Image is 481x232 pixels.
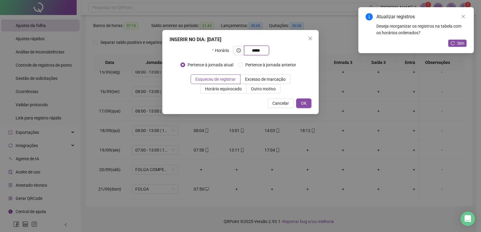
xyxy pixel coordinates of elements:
[205,86,242,91] span: Horário equivocado
[243,62,299,68] span: Pertence à jornada anterior
[251,86,276,91] span: Outro motivo
[185,62,236,68] span: Pertence à jornada atual
[272,100,289,107] span: Cancelar
[457,40,464,47] span: Sim
[448,40,467,47] button: Sim
[301,100,307,107] span: OK
[170,36,311,43] div: INSERIR NO DIA : [DATE]
[376,23,467,36] div: Deseja reorganizar os registros na tabela com os horários ordenados?
[268,98,294,108] button: Cancelar
[296,98,311,108] button: OK
[195,77,236,82] span: Esqueceu de registrar
[305,34,315,43] button: Close
[308,36,313,41] span: close
[376,13,467,20] div: Atualizar registros
[237,48,241,53] span: clock-circle
[245,77,286,82] span: Excesso de marcação
[451,41,455,45] span: reload
[461,14,465,19] span: close
[461,212,475,226] div: Open Intercom Messenger
[212,46,233,55] label: Horário
[366,13,373,20] span: info-circle
[460,13,467,20] a: Close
